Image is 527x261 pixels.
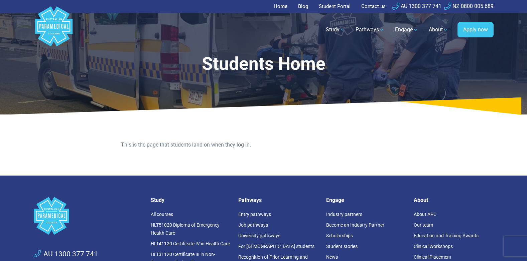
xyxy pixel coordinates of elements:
a: About APC [414,212,436,217]
p: This is the page that students land on when they log in. [121,141,406,149]
a: HLT51020 Diploma of Emergency Health Care [151,222,220,236]
a: Study [322,20,349,39]
a: University pathways [238,233,280,238]
a: AU 1300 377 741 [34,249,98,260]
a: Space [34,197,143,235]
a: Our team [414,222,433,228]
a: Australian Paramedical College [34,13,74,47]
a: Clinical Workshops [414,244,453,249]
a: HLT41120 Certificate IV in Health Care [151,241,230,246]
a: News [326,254,338,260]
a: Job pathways [238,222,268,228]
a: Industry partners [326,212,362,217]
a: Engage [391,20,422,39]
a: About [425,20,452,39]
h5: Engage [326,197,406,203]
h5: Study [151,197,231,203]
a: Entry pathways [238,212,271,217]
h5: About [414,197,494,203]
a: NZ 0800 005 689 [444,3,494,9]
a: Student stories [326,244,358,249]
h5: Pathways [238,197,318,203]
a: Clinical Placement [414,254,451,260]
a: Apply now [457,22,494,37]
a: All courses [151,212,173,217]
a: Pathways [352,20,388,39]
a: AU 1300 377 741 [392,3,441,9]
a: Become an Industry Partner [326,222,384,228]
a: For [DEMOGRAPHIC_DATA] students [238,244,314,249]
a: Education and Training Awards [414,233,479,238]
a: Scholarships [326,233,353,238]
h1: Students Home [91,53,436,74]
